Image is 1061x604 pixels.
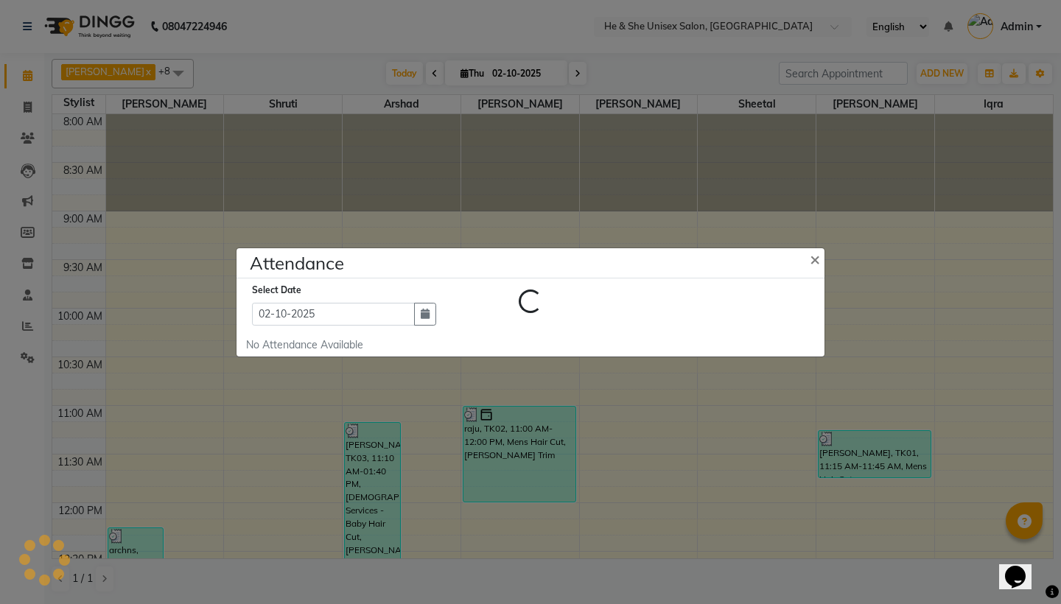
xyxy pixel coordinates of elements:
div: No Attendance Available [246,337,821,353]
span: × [810,247,820,270]
iframe: chat widget [999,545,1046,589]
input: Select date [252,303,415,326]
h4: Attendance [250,250,344,276]
button: Close [798,238,835,279]
label: Select Date [252,284,301,297]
